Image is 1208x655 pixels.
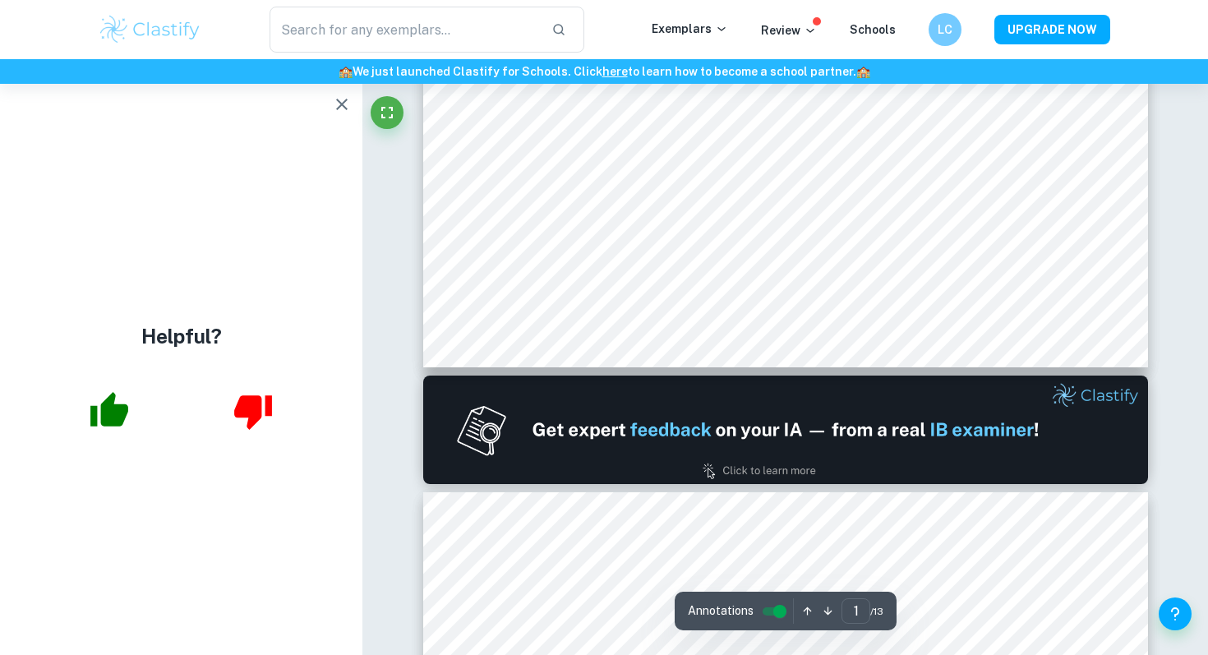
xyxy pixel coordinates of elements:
input: Search for any exemplars... [270,7,538,53]
button: Fullscreen [371,96,403,129]
a: Schools [850,23,896,36]
p: Exemplars [652,20,728,38]
button: Help and Feedback [1159,597,1192,630]
button: UPGRADE NOW [994,15,1110,44]
a: here [602,65,628,78]
span: / 13 [870,604,883,619]
span: 🏫 [339,65,353,78]
h6: LC [936,21,955,39]
span: Annotations [688,602,754,620]
p: Review [761,21,817,39]
span: 🏫 [856,65,870,78]
h4: Helpful? [141,321,222,351]
img: Ad [423,376,1148,484]
img: Clastify logo [98,13,202,46]
button: LC [929,13,961,46]
h6: We just launched Clastify for Schools. Click to learn how to become a school partner. [3,62,1205,81]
